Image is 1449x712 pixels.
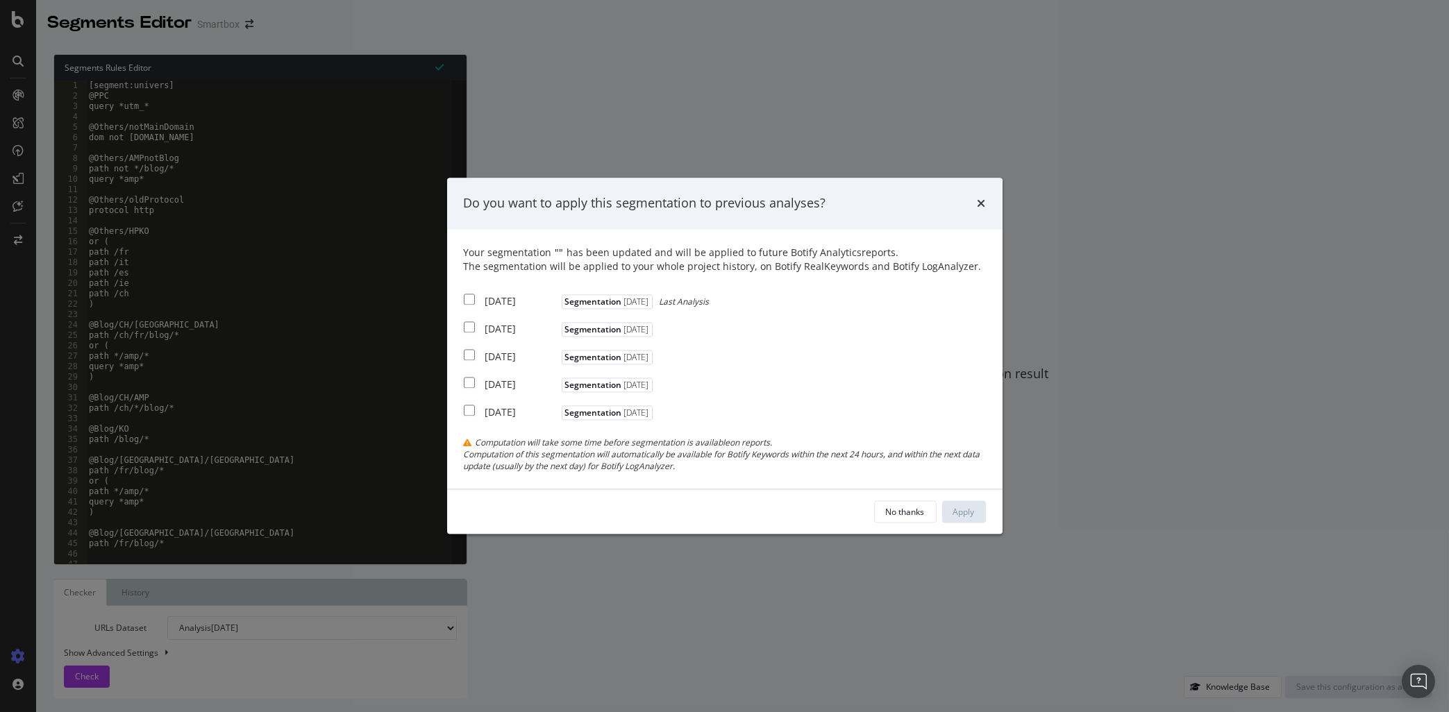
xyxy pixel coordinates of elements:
[562,405,653,420] span: Segmentation
[562,378,653,392] span: Segmentation
[942,501,986,523] button: Apply
[485,378,558,391] div: [DATE]
[485,294,558,308] div: [DATE]
[476,436,773,448] span: Computation will take some time before segmentation is available on reports.
[447,178,1003,534] div: modal
[562,294,653,309] span: Segmentation
[562,322,653,337] span: Segmentation
[953,506,975,518] div: Apply
[555,246,564,259] span: " "
[562,350,653,364] span: Segmentation
[485,405,558,419] div: [DATE]
[464,260,986,273] div: The segmentation will be applied to your whole project history, on Botify RealKeywords and Botify...
[622,323,649,335] span: [DATE]
[622,379,649,391] span: [DATE]
[485,350,558,364] div: [DATE]
[874,501,937,523] button: No thanks
[622,407,649,418] span: [DATE]
[622,351,649,363] span: [DATE]
[660,296,710,307] span: Last Analysis
[622,296,649,307] span: [DATE]
[464,246,986,273] div: Your segmentation has been updated and will be applied to future Botify Analytics reports.
[978,194,986,212] div: times
[464,194,826,212] div: Do you want to apply this segmentation to previous analyses?
[1402,665,1435,698] div: Open Intercom Messenger
[886,506,925,518] div: No thanks
[464,448,986,472] div: Computation of this segmentation will automatically be available for Botify Keywords within the n...
[485,322,558,336] div: [DATE]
